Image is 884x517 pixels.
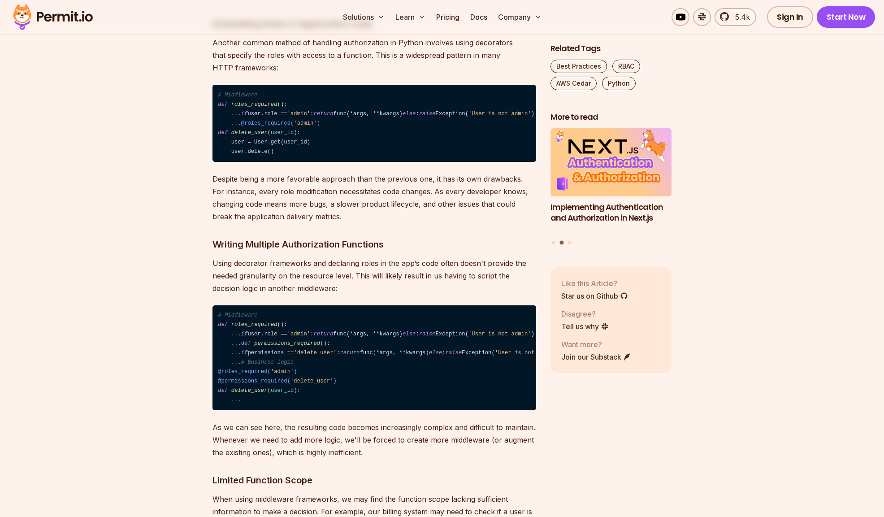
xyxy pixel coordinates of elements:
p: Like this Article? [561,278,628,288]
span: 5.4k [730,12,750,22]
span: roles_required [231,321,277,328]
img: Implementing Authentication and Authorization in Next.js [550,128,672,196]
span: # Middleware [218,312,257,318]
h3: Writing Multiple Authorization Functions [212,237,536,252]
code: (): ... user.role == : func(*args, **kwargs) : Exception( ) ... (): ... permissions == : func(*ar... [212,305,536,411]
a: Python [602,77,636,90]
span: @roles_required( ) [241,120,320,126]
a: Sign In [767,6,813,28]
div: Posts [550,128,672,246]
span: if [241,111,248,117]
h3: Limited Function Scope [212,473,536,487]
span: else [403,111,416,117]
span: 'delete_user' [294,350,337,356]
span: roles_required [231,101,277,108]
button: Solutions [339,8,388,26]
span: 'admin' [294,120,316,126]
span: # Business logic [241,359,294,365]
a: Best Practices [550,60,607,73]
p: Disagree? [561,308,609,319]
span: def [218,130,228,136]
img: Permit logo [9,2,97,32]
button: Company [494,8,545,26]
a: AWS Cedar [550,77,597,90]
a: Pricing [433,8,463,26]
span: return [340,350,360,356]
span: 'admin' [287,331,310,337]
span: delete_user [231,387,268,394]
span: 'User is not admin' [468,111,531,117]
span: def [218,321,228,328]
h2: Related Tags [550,43,672,54]
span: else [403,331,416,337]
span: raise [419,331,436,337]
span: raise [419,111,436,117]
h3: Implementing Authentication and Authorization in Next.js [550,201,672,224]
a: RBAC [612,60,640,73]
a: Implementing Authentication and Authorization in Next.jsImplementing Authentication and Authoriza... [550,128,672,235]
span: def [218,101,228,108]
h2: More to read [550,112,672,123]
p: Despite being a more favorable approach than the previous one, it has its own drawbacks. For inst... [212,173,536,223]
span: 'User is not admin' [468,331,531,337]
span: permissions_required [254,340,320,347]
a: 5.4k [715,8,756,26]
p: Want more? [561,339,631,349]
span: else [429,350,442,356]
span: delete_user [231,130,268,136]
span: 'delete_user' [290,378,334,384]
span: raise [446,350,462,356]
span: 'admin' [271,369,294,375]
span: 'admin' [287,111,310,117]
span: if [241,331,248,337]
button: Go to slide 1 [552,240,555,244]
span: 'User is not admin' [495,350,558,356]
a: Tell us why [561,321,609,331]
span: user_id [271,387,294,394]
button: Learn [392,8,429,26]
span: @permissions_required( ) [218,378,337,384]
span: # Middleware [218,92,257,98]
span: if [241,350,248,356]
p: Another common method of handling authorization in Python involves using decorators that specify ... [212,36,536,74]
button: Go to slide 2 [560,240,564,244]
span: def [241,340,251,347]
span: user_id [271,130,294,136]
span: return [313,111,333,117]
span: def [218,387,228,394]
code: (): ... user.role == : func(*args, **kwargs) : Exception( ) ... ( ): user = User.get(user_id) use... [212,85,536,162]
a: Docs [467,8,491,26]
a: Start Now [817,6,875,28]
span: return [313,331,333,337]
p: As we can see here, the resulting code becomes increasingly complex and difficult to maintain. Wh... [212,421,536,459]
p: Using decorator frameworks and declaring roles in the app’s code often doesn't provide the needed... [212,257,536,295]
span: @roles_required( ) [218,369,297,375]
li: 2 of 3 [550,128,672,235]
a: Join our Substack [561,351,631,362]
button: Go to slide 3 [568,240,572,244]
a: Star us on Github [561,290,628,301]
